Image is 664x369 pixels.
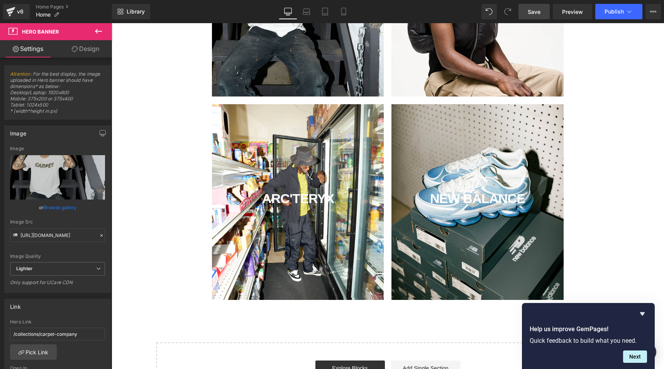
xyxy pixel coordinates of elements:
[279,337,349,353] a: Add Single Section
[528,8,540,16] span: Save
[595,4,642,19] button: Publish
[562,8,583,16] span: Preview
[10,328,105,340] input: https://your-shop.myshopify.com
[112,4,150,19] a: New Library
[299,169,432,181] div: NEW BALANCE
[530,325,647,334] h2: Help us improve GemPages!
[204,337,273,353] a: Explore Blocks
[15,7,25,17] div: v6
[605,8,624,15] span: Publish
[10,299,21,310] div: Link
[44,201,76,214] a: Browse gallery
[22,29,59,35] span: Hero Banner
[10,319,105,325] div: Hero Link
[10,203,105,212] div: or
[553,4,592,19] a: Preview
[638,309,647,318] button: Hide survey
[58,40,113,58] a: Design
[623,350,647,363] button: Next question
[10,146,105,151] div: Image
[10,219,105,225] div: Image Src
[10,126,26,137] div: Image
[16,266,32,271] b: Lighter
[3,4,30,19] a: v6
[120,169,253,181] div: ARC'TERYX
[316,4,334,19] a: Tablet
[10,279,105,291] div: Only support for UCare CDN
[127,8,145,15] span: Library
[481,4,497,19] button: Undo
[10,229,105,242] input: Link
[645,4,661,19] button: More
[10,71,30,77] a: Attention
[36,12,51,18] span: Home
[10,344,57,360] a: Pick Link
[279,4,297,19] a: Desktop
[530,309,647,363] div: Help us improve GemPages!
[10,254,105,259] div: Image Quality
[530,337,647,344] p: Quick feedback to build what you need.
[334,4,353,19] a: Mobile
[500,4,515,19] button: Redo
[297,4,316,19] a: Laptop
[10,71,105,119] span: : For the best display, the image uploaded in Hero banner should have dimensions* as below: Deskt...
[36,4,112,10] a: Home Pages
